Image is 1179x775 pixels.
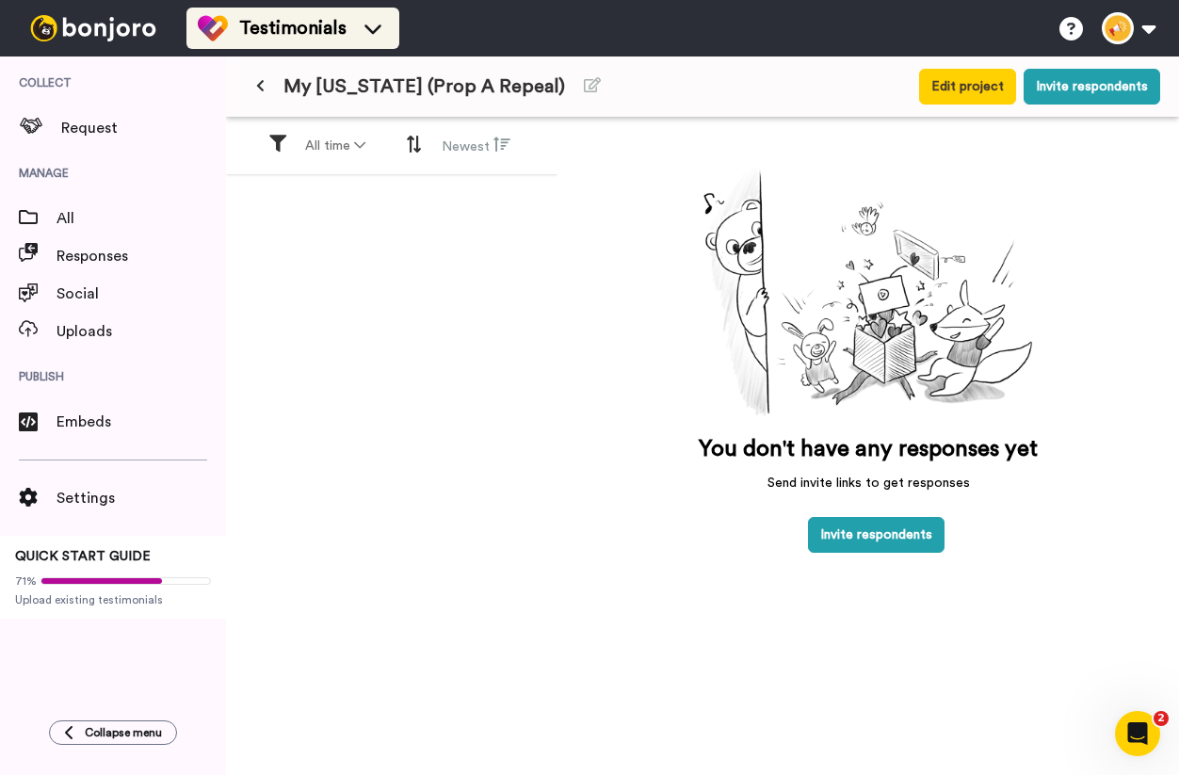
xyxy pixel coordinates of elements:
p: You don't have any responses yet [699,434,1038,464]
button: Invite respondents [1024,69,1160,105]
img: tm-color.svg [198,13,228,43]
span: Testimonials [239,15,347,41]
span: Settings [57,487,226,509]
span: Request [61,117,226,139]
button: Invite respondents [808,517,945,553]
iframe: Intercom live chat [1115,711,1160,756]
span: QUICK START GUIDE [15,550,151,563]
span: Embeds [57,411,226,433]
span: Collapse menu [85,725,162,740]
p: Send invite links to get responses [699,474,1038,492]
span: Uploads [57,320,226,343]
img: joro-surprise.png [687,155,1049,427]
span: Social [57,283,226,305]
span: Upload existing testimonials [15,592,211,607]
span: 71% [15,573,37,589]
span: 2 [1154,711,1169,726]
button: Collapse menu [49,720,177,745]
span: All [57,207,226,230]
button: Edit project [919,69,1016,105]
button: All time [294,129,377,163]
span: Responses [57,245,226,267]
img: bj-logo-header-white.svg [23,15,164,41]
button: Newest [430,128,522,164]
span: My [US_STATE] (Prop A Repeal) [283,73,565,100]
